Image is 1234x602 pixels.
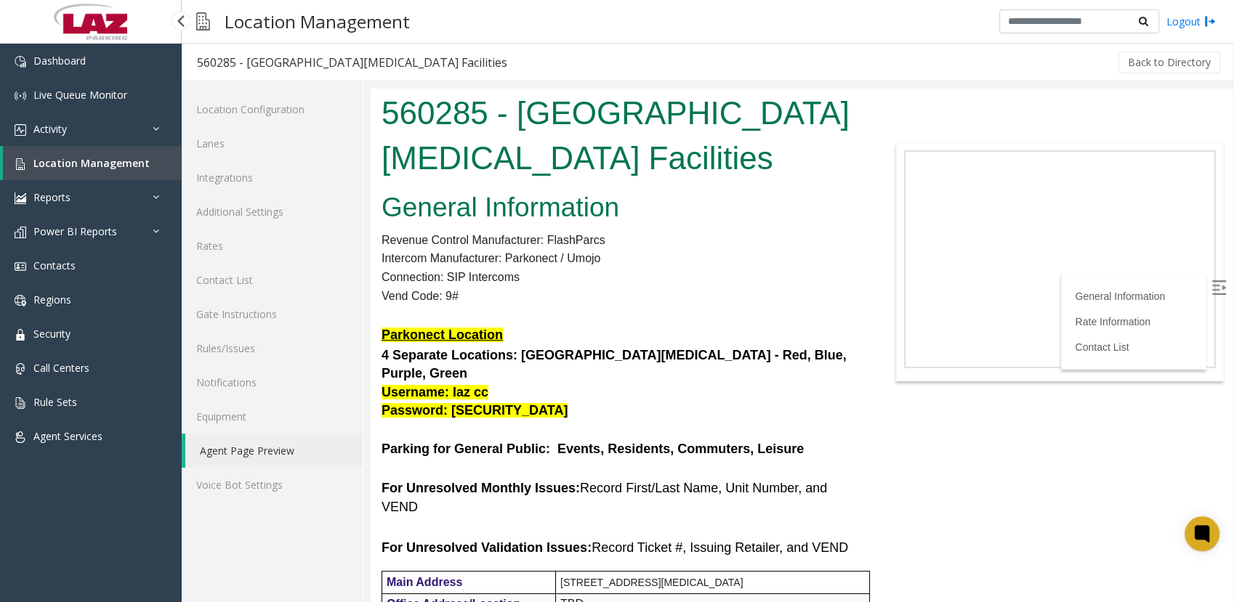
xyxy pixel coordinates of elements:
img: Open/Close Sidebar Menu [841,192,855,206]
a: General Information [704,202,794,213]
span: Reports [33,190,70,204]
img: logout [1204,14,1216,29]
u: Parkonect Location [11,239,132,253]
a: Contact List [182,263,363,297]
img: 'icon' [15,192,26,204]
b: Parking for General Public: Events, Residents, Commuters, Leisure [11,353,433,367]
a: Location Configuration [182,92,363,126]
a: Voice Bot Settings [182,468,363,502]
a: Logout [1166,14,1216,29]
a: Rate Information [704,227,780,239]
span: Main Address [16,487,92,500]
img: 'icon' [15,158,26,170]
span: Call Centers [33,361,89,375]
b: For Unresolved Validation Issues: [11,452,221,466]
span: [STREET_ADDRESS][MEDICAL_DATA] [190,488,373,500]
a: Location Management [3,146,182,180]
span: Security [33,327,70,341]
img: 'icon' [15,295,26,306]
a: Equipment [182,399,363,434]
img: 'icon' [15,363,26,375]
p: Connection: SIP Intercoms [11,179,492,198]
span: Live Queue Monitor [33,88,127,102]
span: Location Management [33,156,150,170]
span: Revenue Control Manufacturer: FlashParcs [11,145,235,158]
h2: General Information [11,100,492,138]
span: Agent Services [33,429,102,443]
img: 'icon' [15,329,26,341]
span: Power BI Reports [33,224,117,238]
img: 'icon' [15,397,26,409]
a: Rates [182,229,363,263]
span: Password: [SECURITY_DATA] [11,314,197,329]
b: For Unresolved Monthly Issues: [11,392,209,407]
div: 560285 - [GEOGRAPHIC_DATA][MEDICAL_DATA] Facilities [197,53,507,72]
img: 'icon' [15,90,26,102]
img: 'icon' [15,431,26,443]
span: Regions [33,293,71,306]
h3: Location Management [217,4,417,39]
img: 'icon' [15,124,26,136]
span: Dashboard [33,54,86,68]
span: Activity [33,122,67,136]
span: Contacts [33,259,76,272]
b: 4 Separate Locations: [GEOGRAPHIC_DATA][MEDICAL_DATA] - Red, Blue, Purple, Green [11,259,476,292]
font: Record First/Last Name, Unit Number, and VEND [11,392,456,425]
a: Rules/Issues [182,331,363,365]
p: Intercom Manufacturer: Parkonect / Umojo [11,160,492,179]
span: Username: laz cc [11,296,118,311]
a: Lanes [182,126,363,160]
span: Office Address/Location [16,509,150,521]
p: Vend Code: 9# [11,198,492,217]
img: 'icon' [15,261,26,272]
img: 'icon' [15,56,26,68]
h1: 560285 - [GEOGRAPHIC_DATA][MEDICAL_DATA] Facilities [11,2,492,91]
button: Back to Directory [1118,52,1220,73]
a: Gate Instructions [182,297,363,331]
a: Notifications [182,365,363,399]
span: Rule Sets [33,395,77,409]
img: pageIcon [196,4,210,39]
font: Record Ticket #, Issuing Retailer, and VEND [11,452,477,466]
p: TBD [190,509,499,522]
a: Additional Settings [182,195,363,229]
a: Integrations [182,160,363,195]
img: 'icon' [15,227,26,238]
a: Agent Page Preview [185,434,363,468]
a: Contact List [704,253,758,264]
